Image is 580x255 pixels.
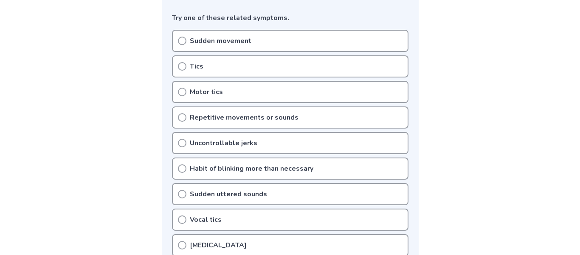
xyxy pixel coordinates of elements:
p: Try one of these related symptoms. [172,13,408,23]
p: Habit of blinking more than necessary [190,163,313,174]
p: Uncontrollable jerks [190,138,257,148]
p: Tics [190,61,203,72]
p: [MEDICAL_DATA] [190,240,247,250]
p: Vocal tics [190,215,222,225]
p: Sudden uttered sounds [190,189,267,199]
p: Sudden movement [190,36,251,46]
p: Repetitive movements or sounds [190,112,298,123]
p: Motor tics [190,87,223,97]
